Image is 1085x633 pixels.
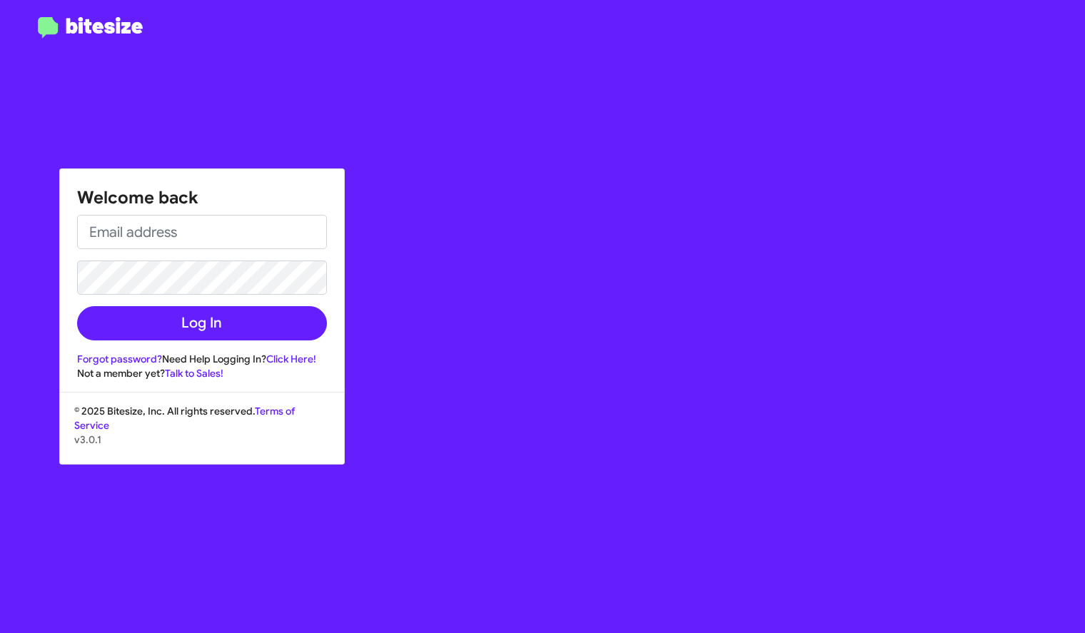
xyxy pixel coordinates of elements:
div: © 2025 Bitesize, Inc. All rights reserved. [60,404,344,464]
p: v3.0.1 [74,432,330,447]
button: Log In [77,306,327,340]
h1: Welcome back [77,186,327,209]
input: Email address [77,215,327,249]
a: Talk to Sales! [165,367,223,380]
div: Not a member yet? [77,366,327,380]
a: Click Here! [266,353,316,365]
div: Need Help Logging In? [77,352,327,366]
a: Forgot password? [77,353,162,365]
a: Terms of Service [74,405,295,432]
